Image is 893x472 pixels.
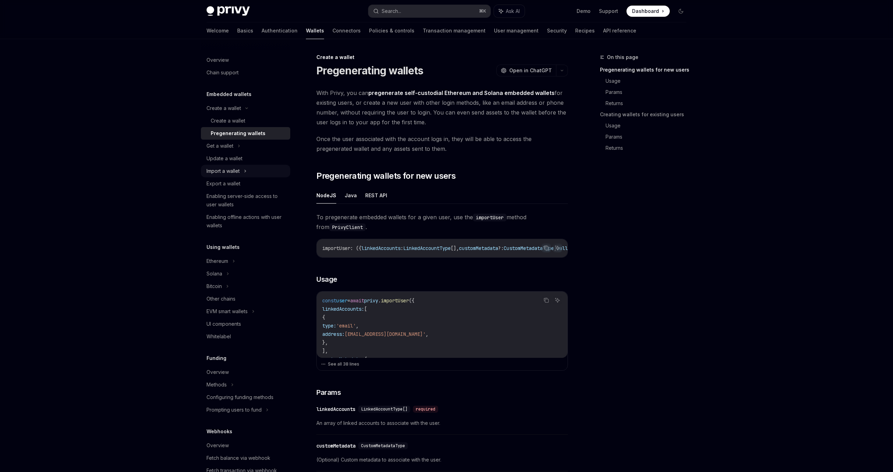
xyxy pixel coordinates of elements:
[322,323,336,329] span: type:
[207,68,239,77] div: Chain support
[368,89,555,96] strong: pregenerate self-custodial Ethereum and Solana embedded wallets
[201,152,290,165] a: Update a wallet
[207,56,229,64] div: Overview
[316,442,355,449] div: customMetadata
[207,167,240,175] div: Import a wallet
[382,7,401,15] div: Search...
[207,22,229,39] a: Welcome
[201,391,290,404] a: Configuring funding methods
[316,134,568,154] span: Once the user associated with the account logs in, they will be able to access the pregenerated w...
[201,452,290,464] a: Fetch balance via webhook
[479,8,486,14] span: ⌘ K
[316,187,336,204] button: NodeJS
[577,8,591,15] a: Demo
[201,293,290,305] a: Other chains
[603,22,636,39] a: API reference
[364,306,367,312] span: [
[322,297,336,304] span: const
[207,295,235,303] div: Other chains
[316,170,456,182] span: Pregenerating wallets for new users
[506,8,520,15] span: Ask AI
[332,22,361,39] a: Connectors
[364,356,367,362] span: {
[207,282,222,290] div: Bitcoin
[316,54,568,61] div: Create a wallet
[606,142,692,154] a: Returns
[211,117,245,125] div: Create a wallet
[207,320,241,328] div: UI components
[201,211,290,232] a: Enabling offline actions with user wallets
[607,53,638,61] span: On this page
[606,120,692,131] a: Usage
[322,306,364,312] span: linkedAccounts:
[211,129,265,138] div: Pregenerating wallets
[201,127,290,140] a: Pregenerating wallets
[606,87,692,98] a: Params
[575,22,595,39] a: Recipes
[542,296,551,305] button: Copy the contents from the code block
[306,22,324,39] a: Wallets
[365,187,387,204] button: REST API
[553,243,562,252] button: Ask AI
[345,331,426,337] span: [EMAIL_ADDRESS][DOMAIN_NAME]'
[207,332,231,341] div: Whitelabel
[316,88,568,127] span: With Privy, you can for existing users, or create a new user with other login methods, like an em...
[504,245,554,251] span: CustomMetadataType
[364,297,378,304] span: privy
[207,243,240,251] h5: Using wallets
[322,331,345,337] span: address:
[557,245,576,251] span: wallets
[316,212,568,232] span: To pregenerate embedded wallets for a given user, use the method from .
[356,323,359,329] span: ,
[426,331,428,337] span: ,
[494,22,539,39] a: User management
[553,296,562,305] button: Ask AI
[329,223,366,231] code: PrivyClient
[322,339,328,346] span: },
[322,356,364,362] span: customMetadata:
[201,366,290,378] a: Overview
[606,75,692,87] a: Usage
[347,297,350,304] span: =
[201,318,290,330] a: UI components
[361,406,407,412] span: LinkedAccountType[]
[201,115,290,127] a: Create a wallet
[378,297,381,304] span: .
[459,245,498,251] span: customMetadata
[423,22,486,39] a: Transaction management
[201,54,290,66] a: Overview
[316,419,568,427] span: An array of linked accounts to associate with the user.
[201,190,290,211] a: Enabling server-side access to user wallets
[350,297,364,304] span: await
[494,5,525,17] button: Ask AI
[201,439,290,452] a: Overview
[207,441,229,450] div: Overview
[316,274,337,284] span: Usage
[207,6,250,16] img: dark logo
[316,456,568,464] span: (Optional) Custom metadata to associate with the user.
[498,245,504,251] span: ?:
[403,245,451,251] span: LinkedAccountType
[361,245,400,251] span: linkedAccounts
[600,109,692,120] a: Creating wallets for existing users
[237,22,253,39] a: Basics
[542,243,551,252] button: Copy the contents from the code block
[473,214,506,221] code: importUser
[606,98,692,109] a: Returns
[316,64,423,77] h1: Pregenerating wallets
[632,8,659,15] span: Dashboard
[207,154,242,163] div: Update a wallet
[207,179,240,188] div: Export a wallet
[451,245,459,251] span: [],
[606,131,692,142] a: Params
[201,330,290,343] a: Whitelabel
[336,297,347,304] span: user
[345,187,357,204] button: Java
[262,22,298,39] a: Authentication
[361,443,405,449] span: CustomMetadataType
[336,323,356,329] span: 'email'
[368,5,490,17] button: Search...⌘K
[207,368,229,376] div: Overview
[207,381,227,389] div: Methods
[369,22,414,39] a: Policies & controls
